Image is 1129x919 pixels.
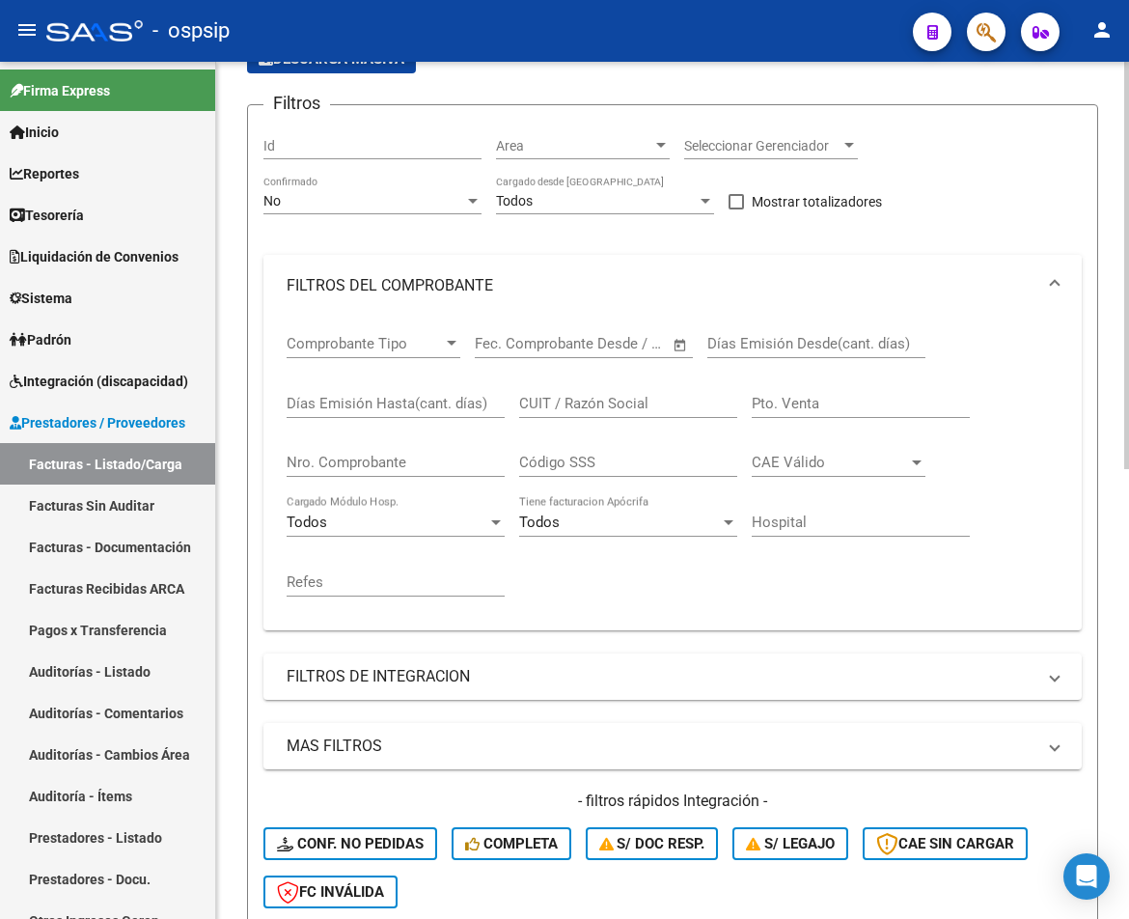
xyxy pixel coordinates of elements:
[15,18,39,42] mat-icon: menu
[475,335,553,352] input: Fecha inicio
[263,723,1082,769] mat-expansion-panel-header: MAS FILTROS
[263,317,1082,630] div: FILTROS DEL COMPROBANTE
[287,335,443,352] span: Comprobante Tipo
[263,90,330,117] h3: Filtros
[152,10,230,52] span: - ospsip
[10,246,179,267] span: Liquidación de Convenios
[465,835,558,852] span: Completa
[496,138,652,154] span: Area
[876,835,1014,852] span: CAE SIN CARGAR
[752,454,908,471] span: CAE Válido
[263,827,437,860] button: Conf. no pedidas
[263,654,1082,700] mat-expansion-panel-header: FILTROS DE INTEGRACION
[10,205,84,226] span: Tesorería
[519,514,560,531] span: Todos
[452,827,571,860] button: Completa
[263,791,1082,812] h4: - filtros rápidos Integración -
[287,514,327,531] span: Todos
[1063,853,1110,900] div: Open Intercom Messenger
[863,827,1028,860] button: CAE SIN CARGAR
[10,288,72,309] span: Sistema
[287,736,1035,757] mat-panel-title: MAS FILTROS
[277,883,384,901] span: FC Inválida
[287,275,1035,296] mat-panel-title: FILTROS DEL COMPROBANTE
[10,371,188,392] span: Integración (discapacidad)
[10,122,59,143] span: Inicio
[1090,18,1114,42] mat-icon: person
[732,827,848,860] button: S/ legajo
[746,835,835,852] span: S/ legajo
[10,163,79,184] span: Reportes
[287,666,1035,687] mat-panel-title: FILTROS DE INTEGRACION
[570,335,664,352] input: Fecha fin
[752,190,882,213] span: Mostrar totalizadores
[599,835,705,852] span: S/ Doc Resp.
[496,193,533,209] span: Todos
[670,334,692,356] button: Open calendar
[10,80,110,101] span: Firma Express
[684,138,840,154] span: Seleccionar Gerenciador
[586,827,719,860] button: S/ Doc Resp.
[277,835,424,852] span: Conf. no pedidas
[263,876,398,908] button: FC Inválida
[263,193,281,209] span: No
[10,412,185,433] span: Prestadores / Proveedores
[10,329,71,350] span: Padrón
[263,255,1082,317] mat-expansion-panel-header: FILTROS DEL COMPROBANTE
